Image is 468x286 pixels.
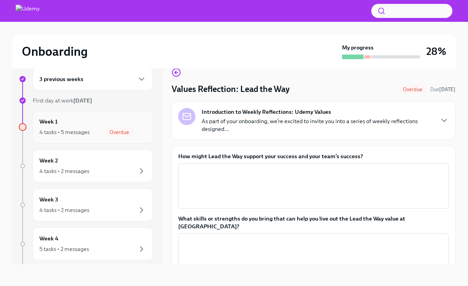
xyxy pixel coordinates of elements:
[19,150,153,182] a: Week 24 tasks • 2 messages
[178,152,449,160] label: How might Lead the Way support your success and your team’s success?
[426,44,446,58] h3: 28%
[39,117,58,126] h6: Week 1
[39,245,89,253] div: 5 tasks • 2 messages
[19,97,153,104] a: First day at work[DATE]
[39,206,89,214] div: 4 tasks • 2 messages
[430,87,456,92] span: Due
[19,189,153,221] a: Week 34 tasks • 2 messages
[33,97,92,104] span: First day at work
[39,234,58,243] h6: Week 4
[16,5,40,17] img: Udemy
[73,97,92,104] strong: [DATE]
[430,86,456,93] span: September 1st, 2025 10:00
[39,195,58,204] h6: Week 3
[19,111,153,143] a: Week 14 tasks • 5 messagesOverdue
[342,44,374,51] strong: My progress
[22,44,88,59] h2: Onboarding
[39,167,89,175] div: 4 tasks • 2 messages
[439,87,456,92] strong: [DATE]
[202,108,331,116] strong: Introduction to Weekly Reflections: Udemy Values
[33,68,153,90] div: 3 previous weeks
[19,228,153,260] a: Week 45 tasks • 2 messages
[39,75,83,83] h6: 3 previous weeks
[105,129,134,135] span: Overdue
[39,156,58,165] h6: Week 2
[39,128,90,136] div: 4 tasks • 5 messages
[202,117,433,133] p: As part of your onboarding, we’re excited to invite you into a series of weekly reflections desig...
[398,87,427,92] span: Overdue
[178,215,449,230] label: What skills or strengths do you bring that can help you live out the Lead the Way value at [GEOGR...
[172,83,290,95] h4: Values Reflection: Lead the Way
